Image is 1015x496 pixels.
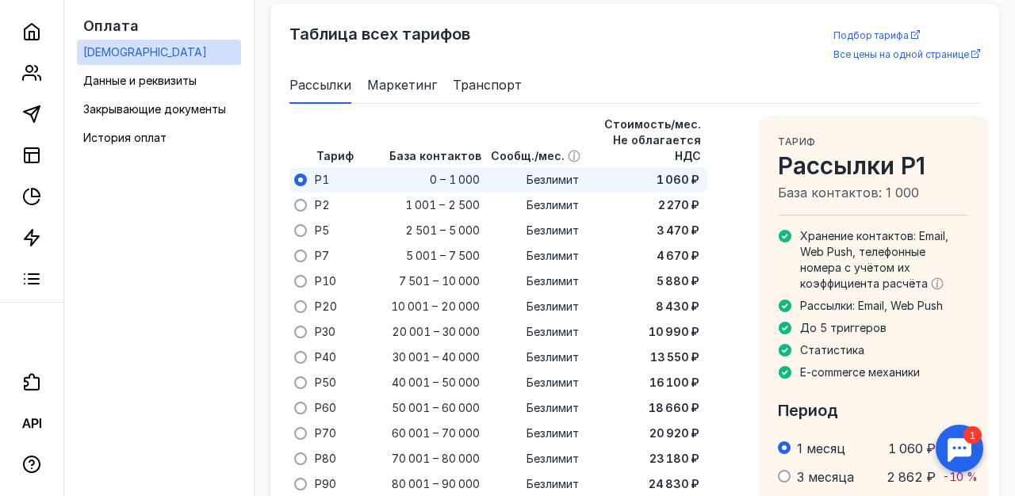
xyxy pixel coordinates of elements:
span: 3 месяца [797,469,854,485]
span: P7 [315,248,329,264]
span: 30 001 – 40 000 [393,349,480,365]
span: Сообщ./мес. [491,149,565,162]
span: Безлимит [527,375,579,391]
span: До 5 триггеров [800,321,887,334]
span: 7 501 – 10 000 [399,273,480,289]
span: Тариф [316,149,354,162]
span: 5 001 – 7 500 [406,248,480,264]
span: 10 990 ₽ [649,324,699,340]
span: 8 430 ₽ [656,299,699,315]
span: 1 060 ₽ [657,172,699,188]
span: База контактов: 1 000 [778,183,968,202]
span: Маркетинг [367,75,437,94]
span: Оплата [83,17,139,34]
span: P60 [315,400,336,416]
span: P70 [315,425,336,441]
span: 10 001 – 20 000 [391,299,480,315]
span: Рассылки [289,75,351,94]
span: Безлимит [527,476,579,492]
a: История оплат [77,125,241,151]
span: Рассылки: Email, Web Push [800,299,943,312]
span: Безлимит [527,273,579,289]
span: 80 001 – 90 000 [392,476,480,492]
span: 70 001 – 80 000 [392,451,480,467]
span: P10 [315,273,336,289]
span: P2 [315,197,330,213]
span: Подбор тарифа [833,29,909,41]
span: Безлимит [527,197,579,213]
span: История оплат [83,131,167,144]
span: Таблица всех тарифов [289,25,470,44]
span: Безлимит [527,451,579,467]
span: Безлимит [527,324,579,340]
a: [DEMOGRAPHIC_DATA] [77,40,241,65]
span: 1 060 ₽ [888,441,936,456]
span: Все цены на одной странице [833,48,969,60]
span: 1 001 – 2 500 [405,197,480,213]
span: P90 [315,476,336,492]
span: -10 % [943,470,978,483]
span: 0 – 1 000 [430,172,480,188]
span: 16 100 ₽ [649,375,699,391]
span: 2 270 ₽ [658,197,699,213]
span: Статистика [800,343,864,357]
span: База контактов [389,149,481,162]
span: 13 550 ₽ [650,349,699,365]
span: Тариф [778,135,816,147]
span: Период [778,401,838,420]
span: Хранение контактов: Email, Web Push, телефонные номера с учётом их коэффициента расчёта [800,229,948,290]
span: E-commerce механики [800,365,920,379]
span: [DEMOGRAPHIC_DATA] [83,45,207,59]
span: 23 180 ₽ [649,451,699,467]
span: Закрывающие документы [83,102,226,116]
span: 60 001 – 70 000 [392,425,480,441]
span: 24 830 ₽ [649,476,699,492]
span: Стоимость/мес. Не облагается НДС [604,117,701,162]
span: 2 501 – 5 000 [405,223,480,238]
span: Безлимит [527,299,579,315]
a: Все цены на одной странице [833,47,980,63]
a: Данные и реквизиты [77,68,241,93]
span: 4 670 ₽ [657,248,699,264]
span: P80 [315,451,336,467]
span: 50 001 – 60 000 [392,400,480,416]
span: P5 [315,223,329,238]
span: Данные и реквизиты [83,74,197,87]
span: 5 880 ₽ [657,273,699,289]
span: Транспорт [453,75,522,94]
span: P50 [315,375,336,391]
span: P1 [315,172,329,188]
span: Безлимит [527,172,579,188]
span: Безлимит [527,349,579,365]
span: 1 месяц [797,441,845,456]
span: 20 001 – 30 000 [392,324,480,340]
span: P20 [315,299,337,315]
a: Закрывающие документы [77,97,241,122]
span: 18 660 ₽ [649,400,699,416]
a: Подбор тарифа [833,28,980,44]
span: Безлимит [527,425,579,441]
span: Безлимит [527,248,579,264]
span: 40 001 – 50 000 [392,375,480,391]
span: Безлимит [527,223,579,238]
span: Рассылки P1 [778,151,968,180]
span: 3 470 ₽ [657,223,699,238]
span: P40 [315,349,336,365]
span: P30 [315,324,335,340]
div: 1 [36,10,54,27]
span: 20 920 ₽ [649,425,699,441]
span: Безлимит [527,400,579,416]
span: 2 862 ₽ [887,469,936,485]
